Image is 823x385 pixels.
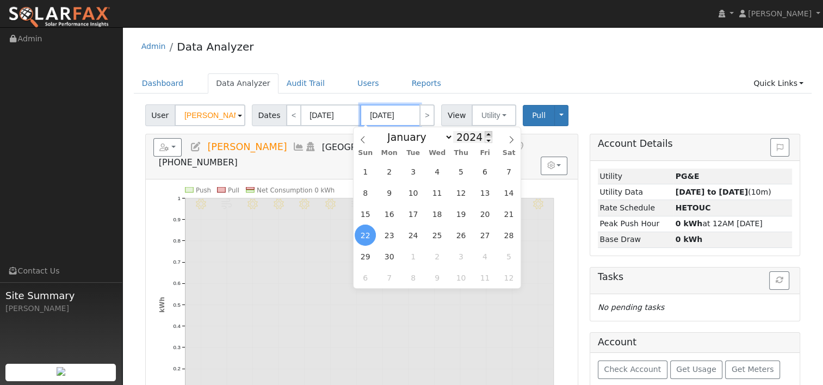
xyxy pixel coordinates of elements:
a: Data Analyzer [208,73,279,94]
button: Get Usage [670,361,723,379]
a: Data Analyzer [177,40,253,53]
span: September 2, 2024 [379,161,400,182]
span: Check Account [604,365,661,374]
span: [PERSON_NAME] [207,141,287,152]
text: 0.7 [173,259,181,265]
span: User [145,104,175,126]
span: September 12, 2024 [450,182,472,203]
span: Get Usage [676,365,716,374]
a: < [286,104,301,126]
span: October 8, 2024 [403,267,424,288]
span: September 19, 2024 [450,203,472,225]
span: September 9, 2024 [379,182,400,203]
button: Utility [472,104,516,126]
text: 0.2 [173,365,181,371]
span: Thu [449,150,473,157]
span: [GEOGRAPHIC_DATA], [GEOGRAPHIC_DATA] [322,142,509,152]
span: September 20, 2024 [474,203,496,225]
span: September 24, 2024 [403,225,424,246]
h5: Account [598,337,636,347]
text: 0.9 [173,216,181,222]
strong: G [676,203,711,212]
td: Peak Push Hour [598,216,673,232]
a: Reports [404,73,449,94]
span: Mon [378,150,401,157]
text: 0.4 [173,323,181,329]
button: Pull [523,105,555,126]
span: October 1, 2024 [403,246,424,267]
td: Utility [598,169,673,184]
button: Issue History [770,138,789,157]
span: September 8, 2024 [355,182,376,203]
span: September 26, 2024 [450,225,472,246]
text: 0.3 [173,344,181,350]
span: September 5, 2024 [450,161,472,182]
select: Month [382,131,453,144]
span: September 23, 2024 [379,225,400,246]
span: October 11, 2024 [474,267,496,288]
span: September 10, 2024 [403,182,424,203]
td: Rate Schedule [598,200,673,216]
span: October 5, 2024 [498,246,519,267]
span: October 7, 2024 [379,267,400,288]
i: No pending tasks [598,303,664,312]
text: 0.6 [173,280,181,286]
span: September 14, 2024 [498,182,519,203]
text: Push [196,187,211,194]
h5: Tasks [598,271,792,283]
span: September 17, 2024 [403,203,424,225]
img: retrieve [57,367,65,376]
strong: ID: 17270435, authorized: 09/10/25 [676,172,700,181]
text: 0.8 [173,238,181,244]
td: Utility Data [598,184,673,200]
span: September 1, 2024 [355,161,376,182]
span: October 6, 2024 [355,267,376,288]
a: Audit Trail [279,73,333,94]
a: Quick Links [745,73,812,94]
span: September 7, 2024 [498,161,519,182]
span: Sat [497,150,521,157]
a: Login As (last Never) [305,141,317,152]
td: Base Draw [598,232,673,247]
span: September 13, 2024 [474,182,496,203]
span: Get Meters [732,365,774,374]
a: Edit User (36918) [190,141,202,152]
span: September 6, 2024 [474,161,496,182]
span: Wed [425,150,449,157]
span: View [441,104,472,126]
a: Users [349,73,387,94]
span: September 27, 2024 [474,225,496,246]
input: Year [453,131,492,143]
span: September 18, 2024 [426,203,448,225]
a: Admin [141,42,166,51]
span: Site Summary [5,288,116,303]
td: at 12AM [DATE] [673,216,792,232]
span: September 29, 2024 [355,246,376,267]
span: [PERSON_NAME] [748,9,812,18]
img: SolarFax [8,6,110,29]
input: Select a User [175,104,245,126]
span: October 9, 2024 [426,267,448,288]
button: Refresh [769,271,789,290]
span: (10m) [676,188,771,196]
span: October 3, 2024 [450,246,472,267]
text: 0.5 [173,302,181,308]
h5: Account Details [598,138,792,150]
span: September 22, 2024 [355,225,376,246]
text: 1 [177,195,180,201]
strong: [DATE] to [DATE] [676,188,748,196]
span: Tue [401,150,425,157]
span: October 4, 2024 [474,246,496,267]
div: [PERSON_NAME] [5,303,116,314]
span: Fri [473,150,497,157]
span: Sun [354,150,378,157]
span: Dates [252,104,287,126]
span: September 11, 2024 [426,182,448,203]
a: Multi-Series Graph [293,141,305,152]
span: September 21, 2024 [498,203,519,225]
span: October 10, 2024 [450,267,472,288]
text: kWh [158,297,165,313]
strong: 0 kWh [676,219,703,228]
span: [PHONE_NUMBER] [159,157,238,167]
strong: 0 kWh [676,235,703,244]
